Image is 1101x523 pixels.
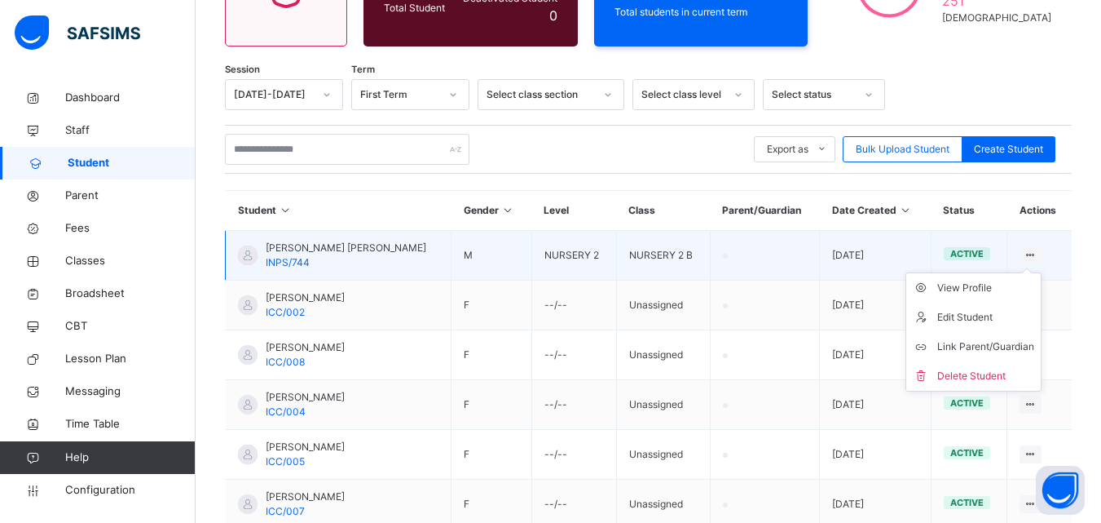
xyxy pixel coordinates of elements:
div: Link Parent/Guardian [937,339,1034,355]
div: Select class section [487,87,594,102]
span: 0 [549,7,557,24]
span: Lesson Plan [65,351,196,367]
span: Dashboard [65,90,196,106]
td: F [451,430,531,480]
td: Unassigned [616,380,710,430]
span: Term [351,63,375,77]
span: Broadsheet [65,286,196,302]
td: Unassigned [616,430,710,480]
i: Sort in Ascending Order [279,204,293,216]
div: First Term [360,87,439,102]
td: F [451,330,531,380]
img: safsims [15,16,140,50]
span: Messaging [65,383,196,400]
td: [DATE] [820,231,931,281]
div: Edit Student [937,309,1034,326]
span: active [950,497,984,508]
td: --/-- [531,330,616,380]
span: Session [225,63,260,77]
span: INPS/744 [266,256,310,268]
span: CBT [65,318,196,335]
th: Gender [451,191,531,231]
span: ICC/002 [266,306,305,318]
td: --/-- [531,281,616,330]
span: [PERSON_NAME] [266,490,345,504]
th: Actions [1007,191,1072,231]
span: [PERSON_NAME] [PERSON_NAME] [266,241,426,255]
td: [DATE] [820,430,931,480]
span: ICC/008 [266,356,305,368]
td: Unassigned [616,330,710,380]
td: [DATE] [820,281,931,330]
th: Date Created [820,191,931,231]
div: Delete Student [937,368,1034,384]
div: Select class level [641,87,724,102]
span: [PERSON_NAME] [266,390,345,405]
i: Sort in Ascending Order [501,204,515,216]
span: Configuration [65,482,195,499]
span: Export as [767,142,808,157]
td: NURSERY 2 [531,231,616,281]
td: F [451,380,531,430]
div: [DATE]-[DATE] [234,87,313,102]
td: --/-- [531,380,616,430]
span: Total students in current term [614,5,788,20]
button: Open asap [1036,466,1085,515]
span: Help [65,450,195,466]
th: Parent/Guardian [710,191,820,231]
span: Time Table [65,416,196,432]
span: ICC/005 [266,455,305,468]
td: F [451,281,531,330]
th: Class [616,191,710,231]
span: [PERSON_NAME] [266,340,345,355]
td: [DATE] [820,330,931,380]
span: Bulk Upload Student [856,142,949,157]
th: Status [931,191,1006,231]
td: M [451,231,531,281]
td: [DATE] [820,380,931,430]
div: Select status [772,87,855,102]
span: active [950,447,984,459]
span: [PERSON_NAME] [266,440,345,454]
td: Unassigned [616,281,710,330]
span: Classes [65,253,196,269]
span: Student [68,155,196,171]
span: ICC/007 [266,505,305,517]
span: active [950,397,984,409]
i: Sort in Ascending Order [899,204,913,216]
th: Student [226,191,451,231]
div: View Profile [937,280,1034,296]
span: [PERSON_NAME] [266,290,345,305]
td: NURSERY 2 B [616,231,710,281]
span: Staff [65,122,196,139]
td: --/-- [531,430,616,480]
span: active [950,248,984,259]
span: Create Student [974,142,1043,157]
span: Fees [65,220,196,237]
span: ICC/004 [266,406,306,418]
span: Parent [65,188,196,204]
th: Level [531,191,616,231]
span: [DEMOGRAPHIC_DATA] [942,11,1051,25]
